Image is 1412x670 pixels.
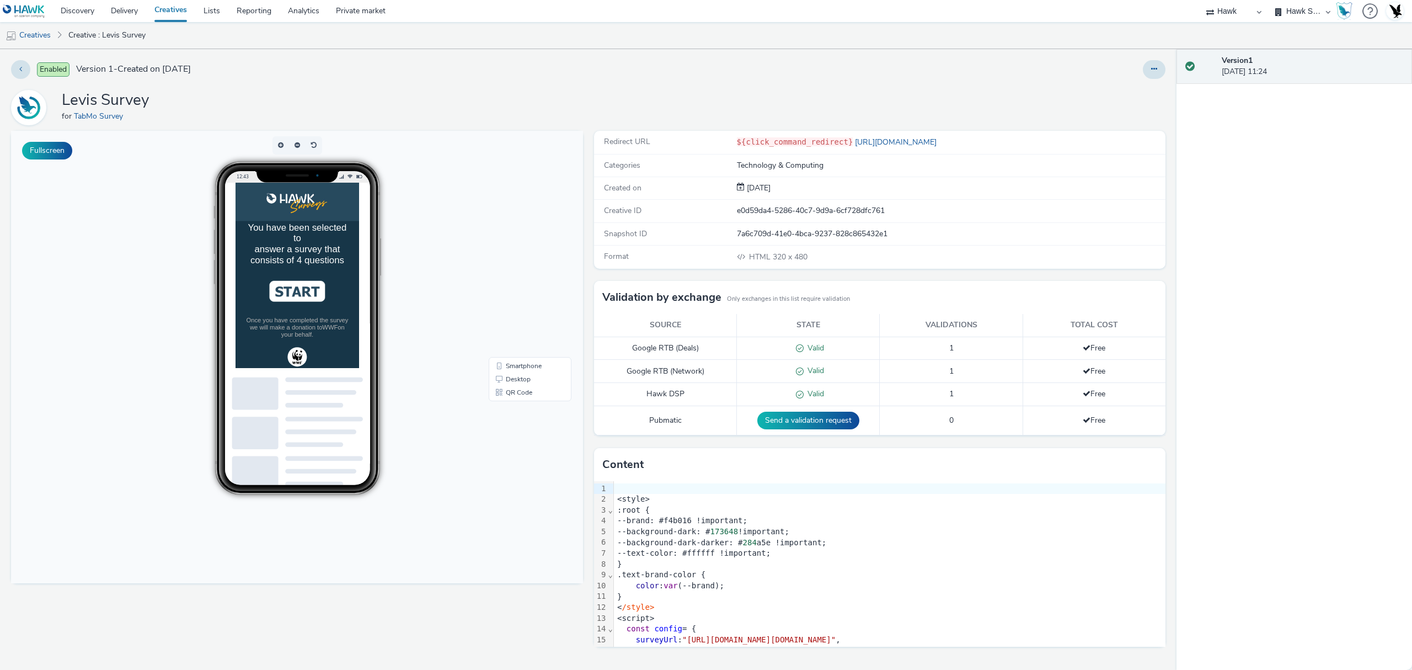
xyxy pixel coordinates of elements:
div: = { [614,624,1196,635]
a: Hawk Academy [1336,2,1357,20]
span: QR Code [495,258,521,265]
strong: Version 1 [1222,55,1253,66]
span: config [654,624,682,633]
h3: Content [602,456,644,473]
div: Once you have completed the survey we will make a donation to on your behalf. [13,192,163,222]
span: color [636,581,659,590]
span: Categories [604,160,640,171]
span: 284 [743,538,757,547]
button: Send a validation request [757,412,859,429]
span: Valid [804,343,824,353]
img: mobile [6,30,17,41]
div: Technology & Computing [737,160,1165,171]
div: 8 [594,559,608,570]
span: Enabled [37,62,69,77]
div: --brand: #f4b016 !important; [614,515,1196,527]
div: 10 [594,581,608,592]
span: Smartphone [495,232,531,238]
li: Smartphone [480,228,558,242]
div: [DATE] 11:24 [1222,55,1403,78]
div: 14 [594,624,608,635]
span: HTML [749,252,773,262]
span: 1 [949,343,954,353]
span: Valid [804,365,824,376]
div: 11 [594,591,608,602]
span: [DATE] [745,183,771,193]
td: Google RTB (Network) [594,360,737,383]
div: : , [614,645,1196,656]
span: Snapshot ID [604,228,647,239]
div: : , [614,635,1196,646]
img: undefined Logo [3,4,45,18]
span: 0 [949,415,954,426]
a: Creative : Levis Survey [63,22,151,49]
div: 6 [594,537,608,548]
span: theme [636,646,659,655]
span: 1 [949,366,954,376]
div: <script> [614,613,1196,624]
div: 7 [594,548,608,559]
span: "[URL][DOMAIN_NAME][DOMAIN_NAME]" [682,635,836,644]
span: Version 1 - Created on [DATE] [76,63,191,76]
div: 7a6c709d-41e0-4bca-9237-828c865432e1 [737,228,1165,240]
td: Hawk DSP [594,383,737,406]
div: : (--brand); [614,581,1196,592]
span: 12:43 [225,42,237,49]
span: "dark" [664,646,692,655]
div: --background-dark-darker: # a5e !important; [614,538,1196,549]
span: const [627,624,650,633]
img: Account UK [1387,3,1403,19]
h1: Levis Survey [62,90,149,111]
h3: Validation by exchange [602,289,721,306]
th: State [737,314,880,337]
span: Fold line [608,624,613,633]
span: Free [1083,389,1105,399]
div: 12 [594,602,608,613]
span: 1 [949,389,954,399]
div: 5 [594,527,608,538]
div: Creation 27 August 2025, 11:24 [745,183,771,194]
span: Creative ID [604,205,641,216]
div: 2 [594,494,608,505]
span: Redirect URL [604,136,650,147]
small: Only exchanges in this list require validation [727,295,850,304]
div: < [614,602,1196,613]
img: Hawk Academy [1336,2,1352,20]
li: Desktop [480,242,558,255]
div: 16 [594,645,608,656]
div: You have been selected to answer a survey that consists of 4 questions [13,56,163,118]
span: Desktop [495,245,520,252]
li: QR Code [480,255,558,268]
button: Fullscreen [22,142,72,159]
span: Valid [804,389,824,399]
span: surveyUrl [636,635,678,644]
span: 173648 [710,527,739,536]
div: } [614,559,1196,570]
td: Pubmatic [594,406,737,435]
div: e0d59da4-5286-40c7-9d9a-6cf728dfc761 [737,205,1165,216]
span: Free [1083,343,1105,353]
span: Created on [604,183,641,193]
span: WWF [124,202,146,211]
span: Free [1083,415,1105,426]
code: ${click_command_redirect} [737,137,853,146]
a: [URL][DOMAIN_NAME] [853,137,941,147]
span: /style> [622,603,654,611]
a: TabMo Survey [74,111,127,121]
div: 4 [594,515,608,527]
th: Source [594,314,737,337]
div: <style> [614,494,1196,505]
div: .text-brand-color { [614,570,1196,581]
div: :root { [614,505,1196,516]
div: 1 [594,483,608,494]
span: 320 x 480 [748,252,807,262]
img: TabMo Survey [13,92,45,124]
span: Fold line [608,506,613,514]
div: --background-dark: # !important; [614,527,1196,538]
td: Google RTB (Deals) [594,337,737,360]
span: Free [1083,366,1105,376]
div: } [614,592,1196,603]
span: Format [604,251,629,262]
th: Validations [880,314,1023,337]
